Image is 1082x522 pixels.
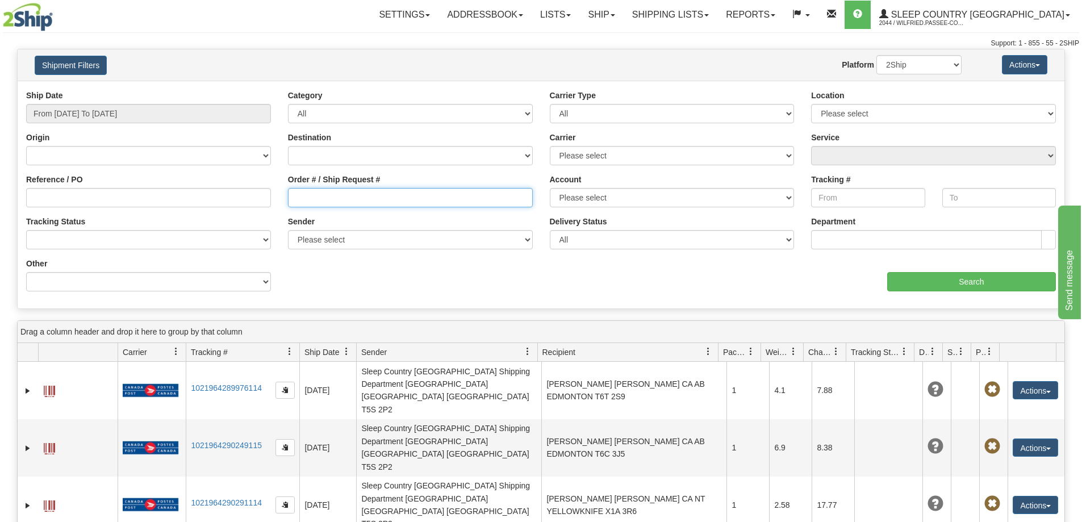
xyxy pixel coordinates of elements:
[550,90,596,101] label: Carrier Type
[942,188,1056,207] input: To
[22,385,34,396] a: Expand
[717,1,784,29] a: Reports
[191,498,262,507] a: 1021964290291114
[812,362,854,419] td: 7.88
[123,383,178,398] img: 20 - Canada Post
[299,362,356,419] td: [DATE]
[123,498,178,512] img: 20 - Canada Post
[1013,496,1058,514] button: Actions
[22,442,34,454] a: Expand
[3,3,53,31] img: logo2044.jpg
[280,342,299,361] a: Tracking # filter column settings
[3,39,1079,48] div: Support: 1 - 855 - 55 - 2SHIP
[811,188,925,207] input: From
[769,419,812,477] td: 6.9
[191,346,228,358] span: Tracking #
[123,441,178,455] img: 20 - Canada Post
[288,132,331,143] label: Destination
[9,7,105,20] div: Send message
[879,18,964,29] span: 2044 / Wilfried.Passee-Coutrin
[550,174,582,185] label: Account
[356,362,541,419] td: Sleep Country [GEOGRAPHIC_DATA] Shipping Department [GEOGRAPHIC_DATA] [GEOGRAPHIC_DATA] [GEOGRAPH...
[518,342,537,361] a: Sender filter column settings
[1056,203,1081,319] iframe: chat widget
[887,272,1056,291] input: Search
[888,10,1064,19] span: Sleep Country [GEOGRAPHIC_DATA]
[550,132,576,143] label: Carrier
[337,342,356,361] a: Ship Date filter column settings
[726,362,769,419] td: 1
[976,346,985,358] span: Pickup Status
[811,174,850,185] label: Tracking #
[288,174,381,185] label: Order # / Ship Request #
[44,381,55,399] a: Label
[26,174,83,185] label: Reference / PO
[984,439,1000,454] span: Pickup Not Assigned
[191,383,262,392] a: 1021964289976114
[808,346,832,358] span: Charge
[624,1,717,29] a: Shipping lists
[356,419,541,477] td: Sleep Country [GEOGRAPHIC_DATA] Shipping Department [GEOGRAPHIC_DATA] [GEOGRAPHIC_DATA] [GEOGRAPH...
[811,90,844,101] label: Location
[871,1,1079,29] a: Sleep Country [GEOGRAPHIC_DATA] 2044 / Wilfried.Passee-Coutrin
[811,132,839,143] label: Service
[766,346,789,358] span: Weight
[438,1,532,29] a: Addressbook
[26,216,85,227] label: Tracking Status
[842,59,874,70] label: Platform
[723,346,747,358] span: Packages
[191,441,262,450] a: 1021964290249115
[26,258,47,269] label: Other
[166,342,186,361] a: Carrier filter column settings
[579,1,623,29] a: Ship
[1013,439,1058,457] button: Actions
[275,382,295,399] button: Copy to clipboard
[895,342,914,361] a: Tracking Status filter column settings
[123,346,147,358] span: Carrier
[741,342,761,361] a: Packages filter column settings
[811,216,855,227] label: Department
[44,495,55,513] a: Label
[542,346,575,358] span: Recipient
[35,56,107,75] button: Shipment Filters
[984,382,1000,398] span: Pickup Not Assigned
[984,496,1000,512] span: Pickup Not Assigned
[288,216,315,227] label: Sender
[275,496,295,513] button: Copy to clipboard
[304,346,339,358] span: Ship Date
[541,419,726,477] td: [PERSON_NAME] [PERSON_NAME] CA AB EDMONTON T6C 3J5
[22,500,34,511] a: Expand
[699,342,718,361] a: Recipient filter column settings
[44,438,55,456] a: Label
[769,362,812,419] td: 4.1
[784,342,803,361] a: Weight filter column settings
[26,132,49,143] label: Origin
[275,439,295,456] button: Copy to clipboard
[947,346,957,358] span: Shipment Issues
[370,1,438,29] a: Settings
[532,1,579,29] a: Lists
[812,419,854,477] td: 8.38
[826,342,846,361] a: Charge filter column settings
[928,382,943,398] span: Unknown
[980,342,999,361] a: Pickup Status filter column settings
[726,419,769,477] td: 1
[923,342,942,361] a: Delivery Status filter column settings
[288,90,323,101] label: Category
[361,346,387,358] span: Sender
[26,90,63,101] label: Ship Date
[18,321,1064,343] div: grid grouping header
[928,496,943,512] span: Unknown
[851,346,900,358] span: Tracking Status
[1013,381,1058,399] button: Actions
[1002,55,1047,74] button: Actions
[928,439,943,454] span: Unknown
[919,346,929,358] span: Delivery Status
[951,342,971,361] a: Shipment Issues filter column settings
[541,362,726,419] td: [PERSON_NAME] [PERSON_NAME] CA AB EDMONTON T6T 2S9
[299,419,356,477] td: [DATE]
[550,216,607,227] label: Delivery Status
